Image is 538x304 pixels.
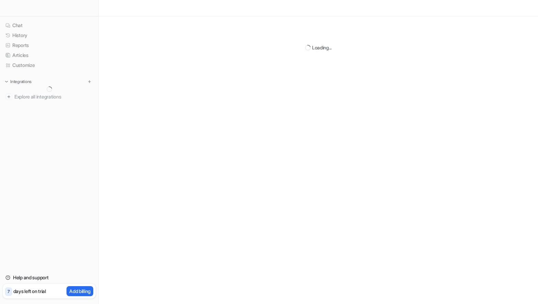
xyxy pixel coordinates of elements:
p: Add billing [69,288,91,295]
p: Integrations [10,79,32,84]
a: Help and support [3,273,96,282]
button: Integrations [3,78,34,85]
img: expand menu [4,79,9,84]
a: Chat [3,21,96,30]
p: days left on trial [13,288,46,295]
a: History [3,31,96,40]
div: Loading... [312,44,332,51]
button: Add billing [67,286,93,296]
a: Articles [3,50,96,60]
p: 7 [8,289,10,295]
span: Explore all integrations [14,91,93,102]
img: menu_add.svg [87,79,92,84]
a: Customize [3,60,96,70]
a: Explore all integrations [3,92,96,102]
a: Reports [3,40,96,50]
img: explore all integrations [5,93,12,100]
